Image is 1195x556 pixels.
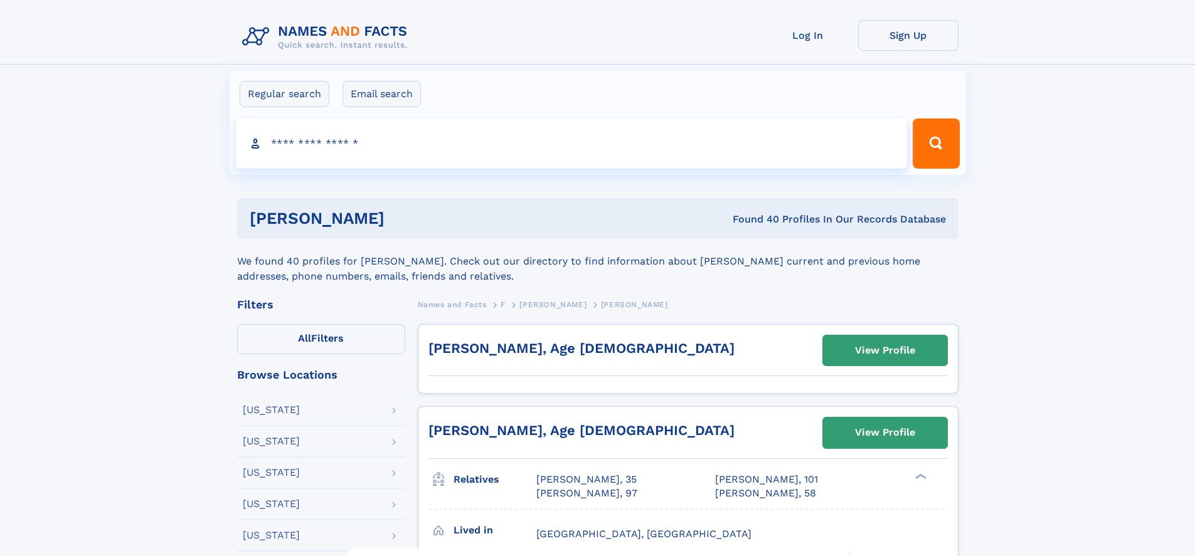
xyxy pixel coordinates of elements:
[501,300,506,309] span: F
[243,530,300,540] div: [US_STATE]
[236,118,908,169] input: search input
[601,300,668,309] span: [PERSON_NAME]
[418,296,487,312] a: Names and Facts
[823,417,947,448] a: View Profile
[501,296,506,312] a: F
[536,486,637,500] a: [PERSON_NAME], 97
[715,473,818,486] a: [PERSON_NAME], 101
[237,324,405,354] label: Filters
[237,369,405,380] div: Browse Locations
[912,472,927,480] div: ❯
[428,340,735,356] a: [PERSON_NAME], Age [DEMOGRAPHIC_DATA]
[250,211,559,226] h1: [PERSON_NAME]
[519,300,587,309] span: [PERSON_NAME]
[823,335,947,365] a: View Profile
[519,296,587,312] a: [PERSON_NAME]
[858,20,959,51] a: Sign Up
[758,20,858,51] a: Log In
[855,336,915,365] div: View Profile
[298,332,311,344] span: All
[243,436,300,446] div: [US_STATE]
[536,528,752,540] span: [GEOGRAPHIC_DATA], [GEOGRAPHIC_DATA]
[243,499,300,509] div: [US_STATE]
[855,418,915,447] div: View Profile
[237,239,959,284] div: We found 40 profiles for [PERSON_NAME]. Check out our directory to find information about [PERSON...
[240,81,329,107] label: Regular search
[343,81,421,107] label: Email search
[454,520,536,541] h3: Lived in
[536,473,637,486] a: [PERSON_NAME], 35
[237,20,418,54] img: Logo Names and Facts
[243,468,300,478] div: [US_STATE]
[558,212,946,226] div: Found 40 Profiles In Our Records Database
[454,469,536,490] h3: Relatives
[913,118,959,169] button: Search Button
[243,405,300,415] div: [US_STATE]
[715,486,816,500] a: [PERSON_NAME], 58
[237,299,405,310] div: Filters
[428,422,735,438] a: [PERSON_NAME], Age [DEMOGRAPHIC_DATA]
